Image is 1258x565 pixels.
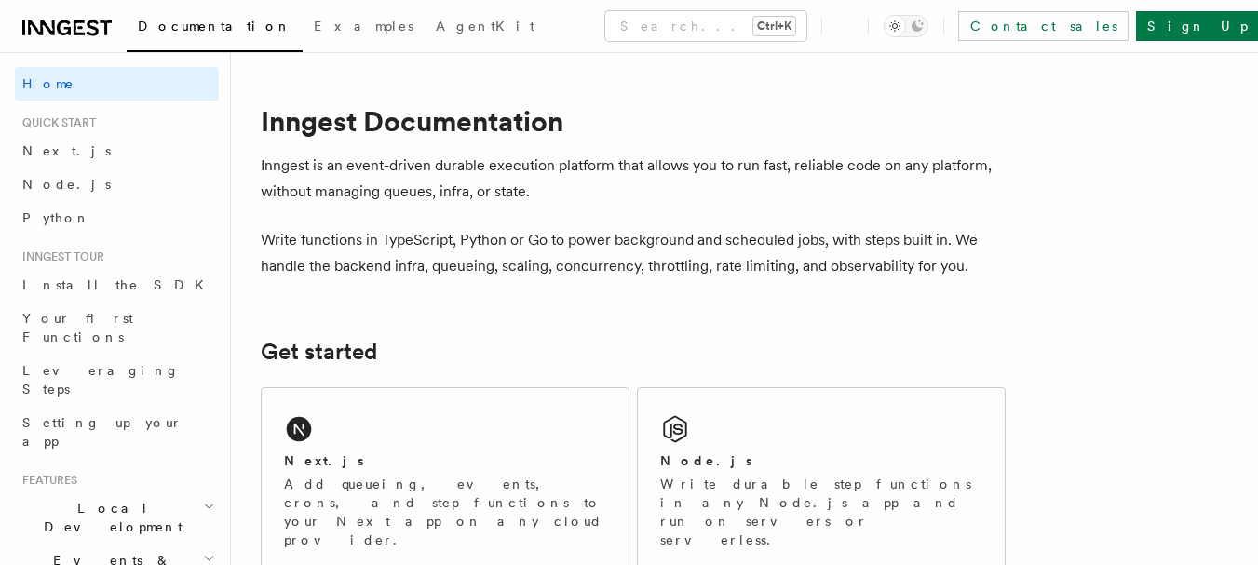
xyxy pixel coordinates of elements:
[15,67,219,101] a: Home
[660,451,752,470] h2: Node.js
[22,74,74,93] span: Home
[15,473,77,488] span: Features
[15,354,219,406] a: Leveraging Steps
[284,475,606,549] p: Add queueing, events, crons, and step functions to your Next app on any cloud provider.
[303,6,425,50] a: Examples
[22,277,215,292] span: Install the SDK
[22,210,90,225] span: Python
[22,311,133,344] span: Your first Functions
[261,339,377,365] a: Get started
[15,302,219,354] a: Your first Functions
[138,19,291,34] span: Documentation
[127,6,303,52] a: Documentation
[15,499,203,536] span: Local Development
[436,19,534,34] span: AgentKit
[22,177,111,192] span: Node.js
[425,6,546,50] a: AgentKit
[958,11,1129,41] a: Contact sales
[15,115,96,130] span: Quick start
[15,491,219,544] button: Local Development
[22,415,183,449] span: Setting up your app
[261,227,1006,279] p: Write functions in TypeScript, Python or Go to power background and scheduled jobs, with steps bu...
[22,143,111,158] span: Next.js
[314,19,413,34] span: Examples
[284,451,364,470] h2: Next.js
[15,134,219,168] a: Next.js
[15,168,219,201] a: Node.js
[605,11,806,41] button: Search...Ctrl+K
[884,15,928,37] button: Toggle dark mode
[15,406,219,458] a: Setting up your app
[660,475,982,549] p: Write durable step functions in any Node.js app and run on servers or serverless.
[261,104,1006,138] h1: Inngest Documentation
[753,17,795,35] kbd: Ctrl+K
[15,249,104,264] span: Inngest tour
[261,153,1006,205] p: Inngest is an event-driven durable execution platform that allows you to run fast, reliable code ...
[15,268,219,302] a: Install the SDK
[22,363,180,397] span: Leveraging Steps
[15,201,219,235] a: Python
